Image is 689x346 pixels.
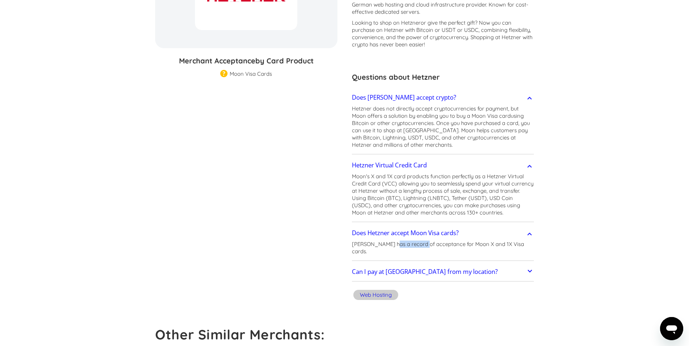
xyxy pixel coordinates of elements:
a: Hetzner Virtual Credit Card [352,158,534,173]
iframe: Button to launch messaging window [660,317,683,340]
strong: Other Similar Merchants: [155,326,325,343]
div: Web Hosting [360,291,392,299]
p: German web hosting and cloud infrastructure provider. Known for cost-effective dedicated servers. [352,1,534,16]
h3: Questions about Hetzner [352,72,534,83]
a: Does [PERSON_NAME] accept crypto? [352,90,534,105]
a: Can I pay at [GEOGRAPHIC_DATA] from my location? [352,264,534,280]
p: Hetzner does not directly accept cryptocurrencies for payment, but Moon offers a solution by enab... [352,105,534,149]
span: or give the perfect gift [421,19,475,26]
h2: Does Hetzner accept Moon Visa cards? [352,229,459,237]
p: Looking to shop on Hetzner ? Now you can purchase on Hetzner with Bitcoin or USDT or USDC, combin... [352,19,534,48]
div: Moon Visa Cards [230,70,272,78]
a: Does Hetzner accept Moon Visa cards? [352,225,534,241]
h3: Merchant Acceptance [155,55,337,66]
h2: Can I pay at [GEOGRAPHIC_DATA] from my location? [352,268,498,275]
p: Moon's X and 1X card products function perfectly as a Hetzner Virtual Credit Card (VCC) allowing ... [352,173,534,216]
a: Web Hosting [352,289,400,303]
span: by Card Product [255,56,314,65]
h2: Hetzner Virtual Credit Card [352,162,427,169]
p: [PERSON_NAME] has a record of acceptance for Moon X and 1X Visa cards. [352,241,534,255]
h2: Does [PERSON_NAME] accept crypto? [352,94,456,101]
